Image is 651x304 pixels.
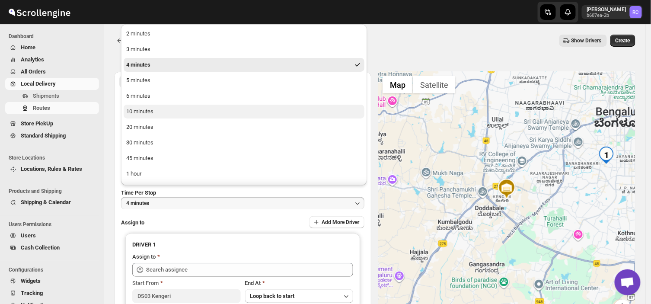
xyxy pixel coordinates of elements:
p: [PERSON_NAME] [587,6,626,13]
button: 4 minutes [121,197,364,209]
span: Widgets [21,278,41,284]
span: Users Permissions [9,221,99,228]
span: Time Per Stop [121,189,156,196]
span: Configurations [9,266,99,273]
span: Loop back to start [250,293,295,299]
div: 1 hour [126,170,141,178]
div: 1 [598,147,615,164]
div: 45 minutes [126,154,153,163]
button: Tracking [5,287,99,299]
button: Locations, Rules & Rates [5,163,99,175]
span: Products and Shipping [9,188,99,195]
img: ScrollEngine [7,1,72,23]
span: Users [21,232,36,239]
div: 30 minutes [126,138,153,147]
span: Locations, Rules & Rates [21,166,82,172]
p: b607ea-2b [587,13,626,18]
button: 90 minutes [124,182,364,196]
h3: DRIVER 1 [132,240,353,249]
button: Routes [5,102,99,114]
div: 2 minutes [126,29,150,38]
span: Add More Driver [322,219,359,226]
button: 5 minutes [124,74,364,87]
span: Dashboard [9,33,99,40]
div: Assign to [132,253,156,261]
span: Home [21,44,35,51]
div: 10 minutes [126,107,153,116]
span: Store Locations [9,154,99,161]
span: Analytics [21,56,44,63]
span: Create [616,37,630,44]
button: 6 minutes [124,89,364,103]
button: Analytics [5,54,99,66]
button: Cash Collection [5,242,99,254]
button: Widgets [5,275,99,287]
button: Shipments [5,90,99,102]
span: Show Drivers [571,37,602,44]
input: Search assignee [146,263,353,277]
button: 4 minutes [124,58,364,72]
text: RC [633,10,639,15]
button: User menu [582,5,643,19]
button: 20 minutes [124,120,364,134]
span: Assign to [121,219,144,226]
button: Routes [114,35,126,47]
span: Store PickUp [21,120,53,127]
button: 10 minutes [124,105,364,118]
button: Home [5,42,99,54]
span: Tracking [21,290,43,296]
button: 3 minutes [124,42,364,56]
span: Cash Collection [21,244,60,251]
div: 6 minutes [126,92,150,100]
span: Shipping & Calendar [21,199,71,205]
div: 4 minutes [126,61,150,69]
div: 90 minutes [126,185,153,194]
button: Shipping & Calendar [5,196,99,208]
span: Start From [132,280,159,286]
span: Local Delivery [21,80,56,87]
span: Standard Shipping [21,132,66,139]
button: 1 hour [124,167,364,181]
div: End At [245,279,353,288]
button: 2 minutes [124,27,364,41]
span: Routes [33,105,50,111]
span: Shipments [33,93,59,99]
button: Add More Driver [310,216,364,228]
button: All Route Options [119,76,242,88]
button: All Orders [5,66,99,78]
div: 5 minutes [126,76,150,85]
button: 45 minutes [124,151,364,165]
button: Create [610,35,635,47]
button: Show satellite imagery [413,76,456,93]
span: All Orders [21,68,46,75]
button: Show Drivers [559,35,607,47]
button: Show street map [383,76,413,93]
button: 30 minutes [124,136,364,150]
span: Rahul Chopra [630,6,642,18]
div: 20 minutes [126,123,153,131]
button: Loop back to start [245,289,353,303]
button: Users [5,230,99,242]
span: 4 minutes [126,200,149,207]
div: 3 minutes [126,45,150,54]
a: Open chat [615,269,641,295]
